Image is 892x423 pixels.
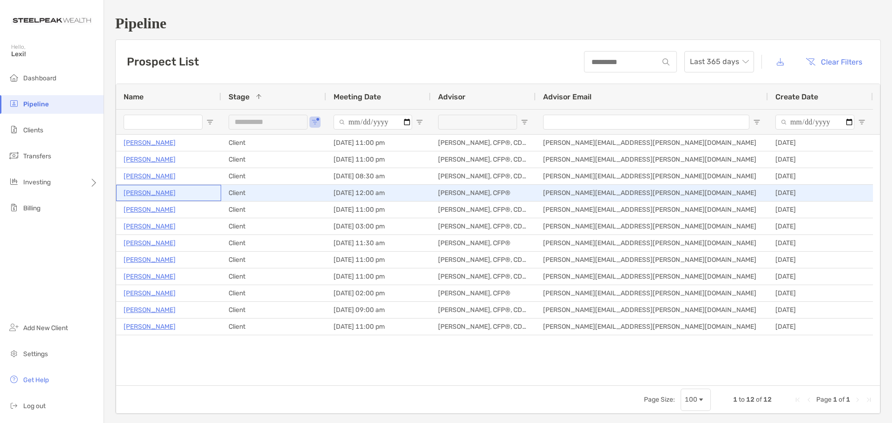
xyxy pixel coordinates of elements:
div: Client [221,302,326,318]
span: to [739,396,745,403]
input: Advisor Email Filter Input [543,115,749,130]
div: [PERSON_NAME], CFP® [431,285,536,301]
div: Last Page [865,396,872,403]
a: [PERSON_NAME] [124,170,176,182]
button: Open Filter Menu [206,118,214,126]
input: Name Filter Input [124,115,203,130]
span: 1 [733,396,737,403]
a: [PERSON_NAME] [124,154,176,165]
div: Client [221,135,326,151]
span: Stage [229,92,249,101]
div: Client [221,185,326,201]
div: [DATE] 09:00 am [326,302,431,318]
div: [PERSON_NAME][EMAIL_ADDRESS][PERSON_NAME][DOMAIN_NAME] [536,185,768,201]
div: [DATE] 11:00 pm [326,202,431,218]
div: [PERSON_NAME], CFP®, CDFA® [431,319,536,335]
img: Zoe Logo [11,4,92,37]
span: 1 [846,396,850,403]
span: Transfers [23,152,51,160]
div: Client [221,202,326,218]
div: 100 [685,396,697,403]
div: [DATE] [768,319,873,335]
div: [PERSON_NAME][EMAIL_ADDRESS][PERSON_NAME][DOMAIN_NAME] [536,151,768,168]
div: [DATE] [768,252,873,268]
div: [DATE] [768,168,873,184]
span: Clients [23,126,43,134]
img: logout icon [8,400,20,411]
div: First Page [794,396,801,403]
span: Lexi! [11,50,98,58]
div: Client [221,235,326,251]
span: Settings [23,350,48,358]
span: Meeting Date [334,92,381,101]
div: Next Page [854,396,861,403]
div: Client [221,252,326,268]
div: Client [221,319,326,335]
input: Create Date Filter Input [775,115,854,130]
span: Name [124,92,144,101]
div: [DATE] [768,302,873,318]
div: Client [221,168,326,184]
div: [DATE] [768,185,873,201]
span: Get Help [23,376,49,384]
p: [PERSON_NAME] [124,271,176,282]
div: Previous Page [805,396,813,403]
div: Client [221,218,326,234]
img: dashboard icon [8,72,20,83]
div: Page Size: [644,396,675,403]
div: [DATE] 11:00 pm [326,135,431,151]
h1: Pipeline [115,15,881,32]
div: [PERSON_NAME], CFP®, CDFA® [431,135,536,151]
img: input icon [662,59,669,65]
img: pipeline icon [8,98,20,109]
p: [PERSON_NAME] [124,204,176,215]
div: [DATE] 11:00 pm [326,319,431,335]
div: [DATE] 11:00 pm [326,252,431,268]
img: investing icon [8,176,20,187]
div: [DATE] 12:00 am [326,185,431,201]
a: [PERSON_NAME] [124,237,176,249]
img: get-help icon [8,374,20,385]
button: Open Filter Menu [858,118,866,126]
div: Client [221,151,326,168]
span: Investing [23,178,51,186]
img: transfers icon [8,150,20,161]
a: [PERSON_NAME] [124,287,176,299]
span: Dashboard [23,74,56,82]
a: [PERSON_NAME] [124,321,176,332]
a: [PERSON_NAME] [124,254,176,266]
span: Add New Client [23,324,68,332]
div: [PERSON_NAME][EMAIL_ADDRESS][PERSON_NAME][DOMAIN_NAME] [536,252,768,268]
div: [PERSON_NAME], CFP®, CDFA® [431,168,536,184]
div: [PERSON_NAME][EMAIL_ADDRESS][PERSON_NAME][DOMAIN_NAME] [536,268,768,285]
span: Create Date [775,92,818,101]
span: Last 365 days [690,52,748,72]
span: 1 [833,396,837,403]
div: [PERSON_NAME][EMAIL_ADDRESS][PERSON_NAME][DOMAIN_NAME] [536,319,768,335]
div: [PERSON_NAME][EMAIL_ADDRESS][PERSON_NAME][DOMAIN_NAME] [536,135,768,151]
div: Client [221,285,326,301]
div: Page Size [681,389,711,411]
div: [DATE] [768,285,873,301]
div: [DATE] 03:00 pm [326,218,431,234]
img: add_new_client icon [8,322,20,333]
div: [DATE] 11:00 pm [326,268,431,285]
div: [DATE] [768,268,873,285]
a: [PERSON_NAME] [124,137,176,149]
span: Advisor Email [543,92,591,101]
a: [PERSON_NAME] [124,221,176,232]
div: [PERSON_NAME], CFP®, CDFA® [431,151,536,168]
div: [DATE] [768,135,873,151]
a: [PERSON_NAME] [124,187,176,199]
a: [PERSON_NAME] [124,304,176,316]
span: 12 [763,396,772,403]
div: [DATE] 02:00 pm [326,285,431,301]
